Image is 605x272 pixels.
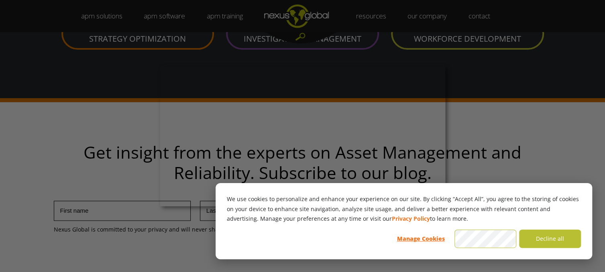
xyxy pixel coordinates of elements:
iframe: Popup CTA [160,66,445,206]
button: Accept all [454,230,516,248]
button: Manage Cookies [390,230,452,248]
p: We use cookies to personalize and enhance your experience on our site. By clicking “Accept All”, ... [227,194,581,224]
div: Cookie banner [216,183,592,259]
a: Privacy Policy [392,214,430,224]
button: Decline all [519,230,581,248]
